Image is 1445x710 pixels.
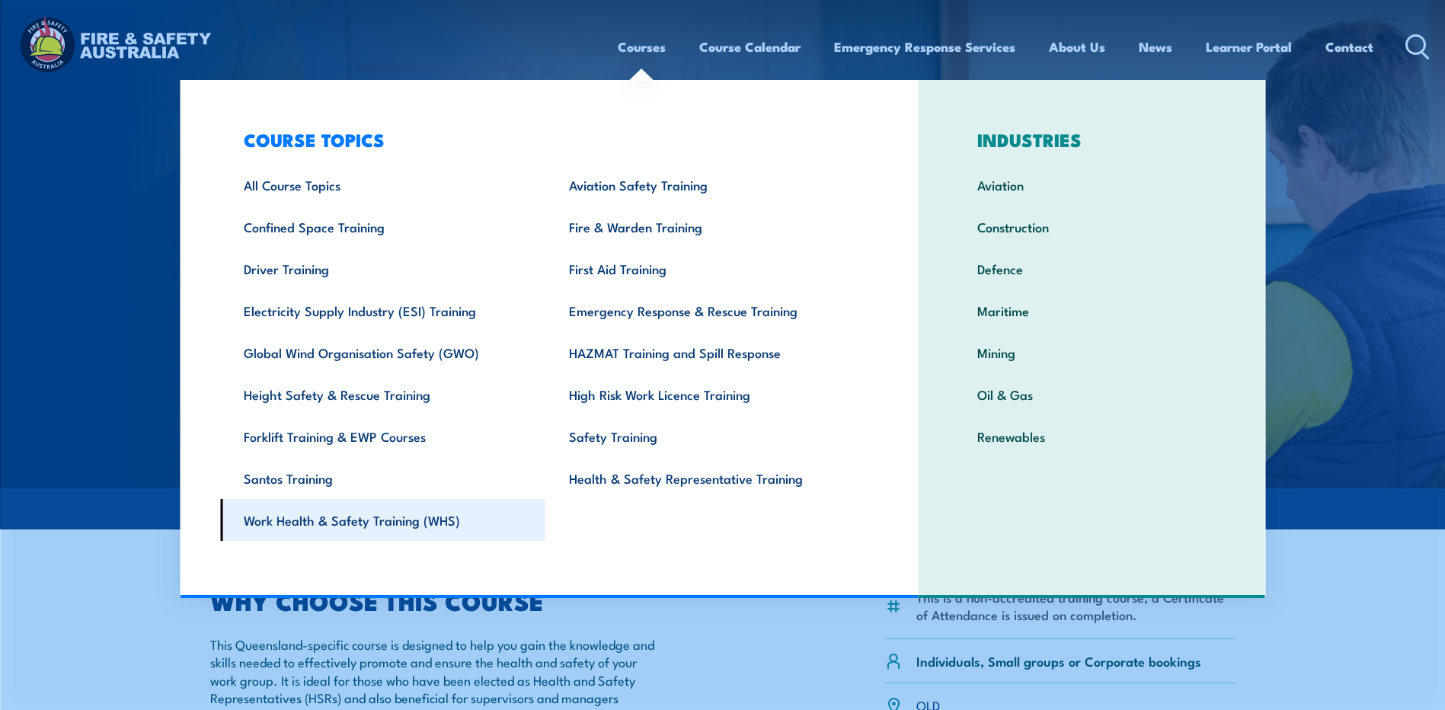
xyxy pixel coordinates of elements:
[916,588,1236,624] li: This is a non-accredited training course, a Certificate of Attendance is issued on completion.
[220,206,545,248] a: Confined Space Training
[954,164,1230,206] a: Aviation
[220,289,545,331] a: Electricity Supply Industry (ESI) Training
[220,164,545,206] a: All Course Topics
[220,248,545,289] a: Driver Training
[1325,27,1373,67] a: Contact
[954,206,1230,248] a: Construction
[954,289,1230,331] a: Maritime
[545,331,871,373] a: HAZMAT Training and Spill Response
[1206,27,1292,67] a: Learner Portal
[220,331,545,373] a: Global Wind Organisation Safety (GWO)
[954,373,1230,415] a: Oil & Gas
[210,590,655,611] h2: WHY CHOOSE THIS COURSE
[220,373,545,415] a: Height Safety & Rescue Training
[545,248,871,289] a: First Aid Training
[220,457,545,499] a: Santos Training
[954,129,1230,150] h3: INDUSTRIES
[1139,27,1172,67] a: News
[545,457,871,499] a: Health & Safety Representative Training
[954,331,1230,373] a: Mining
[220,499,545,541] a: Work Health & Safety Training (WHS)
[545,289,871,331] a: Emergency Response & Rescue Training
[220,129,871,150] h3: COURSE TOPICS
[834,27,1015,67] a: Emergency Response Services
[545,373,871,415] a: High Risk Work Licence Training
[545,415,871,457] a: Safety Training
[699,27,801,67] a: Course Calendar
[545,164,871,206] a: Aviation Safety Training
[1049,27,1105,67] a: About Us
[954,248,1230,289] a: Defence
[916,652,1201,670] p: Individuals, Small groups or Corporate bookings
[954,415,1230,457] a: Renewables
[220,415,545,457] a: Forklift Training & EWP Courses
[545,206,871,248] a: Fire & Warden Training
[618,27,666,67] a: Courses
